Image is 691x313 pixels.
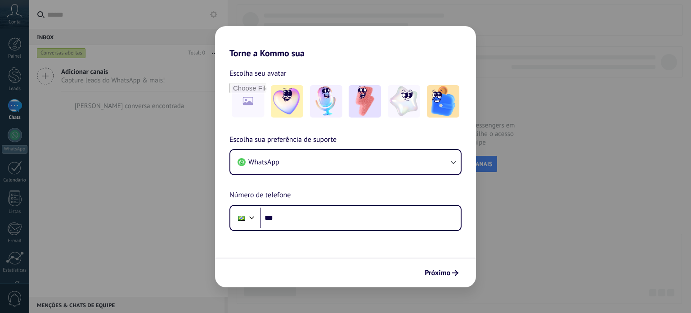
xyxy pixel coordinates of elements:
h2: Torne a Kommo sua [215,26,476,59]
span: Número de telefone [229,190,291,201]
img: -3.jpeg [349,85,381,118]
span: WhatsApp [248,158,279,167]
img: -4.jpeg [388,85,420,118]
span: Escolha sua preferência de suporte [229,134,337,146]
span: Próximo [425,270,450,276]
img: -2.jpeg [310,85,342,118]
img: -5.jpeg [427,85,459,118]
img: -1.jpeg [271,85,303,118]
div: Brazil: + 55 [233,209,250,227]
button: WhatsApp [230,150,461,174]
button: Próximo [421,265,462,281]
span: Escolha seu avatar [229,68,287,79]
